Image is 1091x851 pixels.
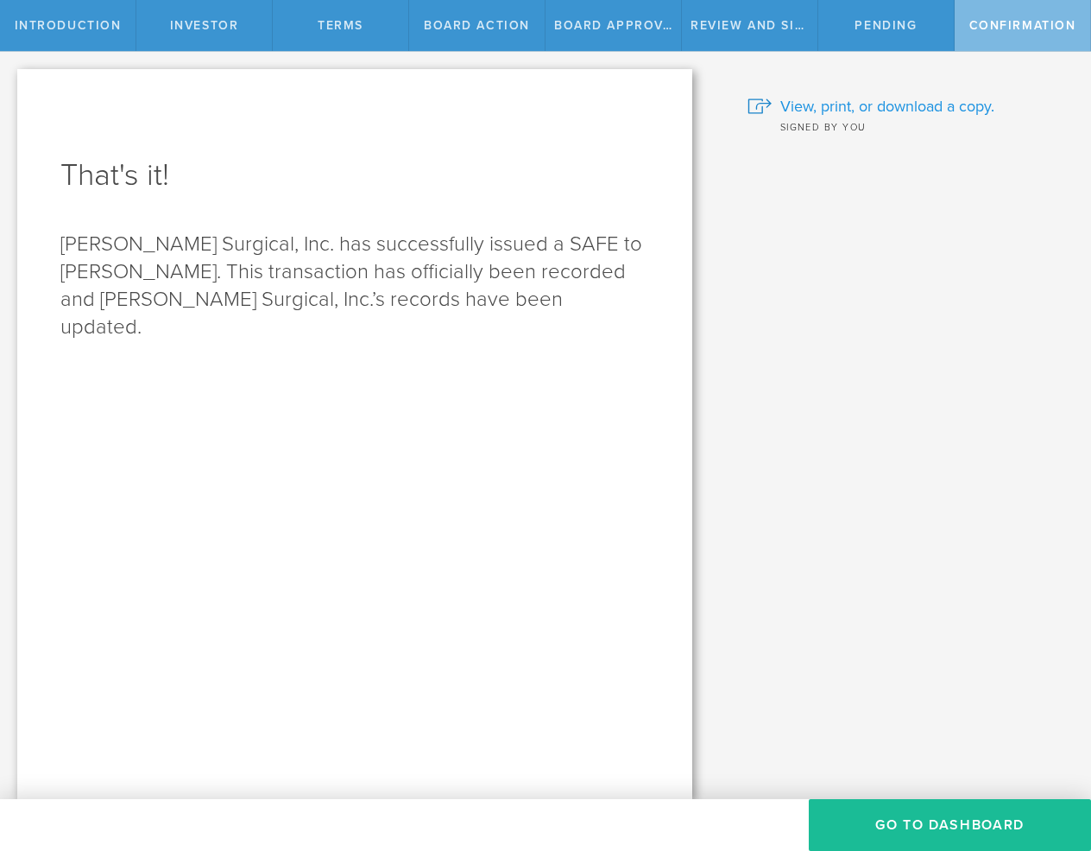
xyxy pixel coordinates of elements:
[1005,716,1091,799] iframe: Chat Widget
[747,117,1065,135] div: Signed by You
[60,231,649,341] p: [PERSON_NAME] Surgical, Inc. has successfully issued a SAFE to [PERSON_NAME]. This transaction ha...
[855,18,917,33] span: Pending
[170,18,239,33] span: Investor
[424,18,530,33] span: Board Action
[809,799,1091,851] button: Go To Dashboard
[691,18,815,33] span: Review and Sign
[780,95,994,117] span: View, print, or download a copy.
[318,18,363,33] span: terms
[554,18,679,33] span: Board Approval
[15,18,122,33] span: Introduction
[969,18,1076,33] span: Confirmation
[60,155,649,196] h1: That's it!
